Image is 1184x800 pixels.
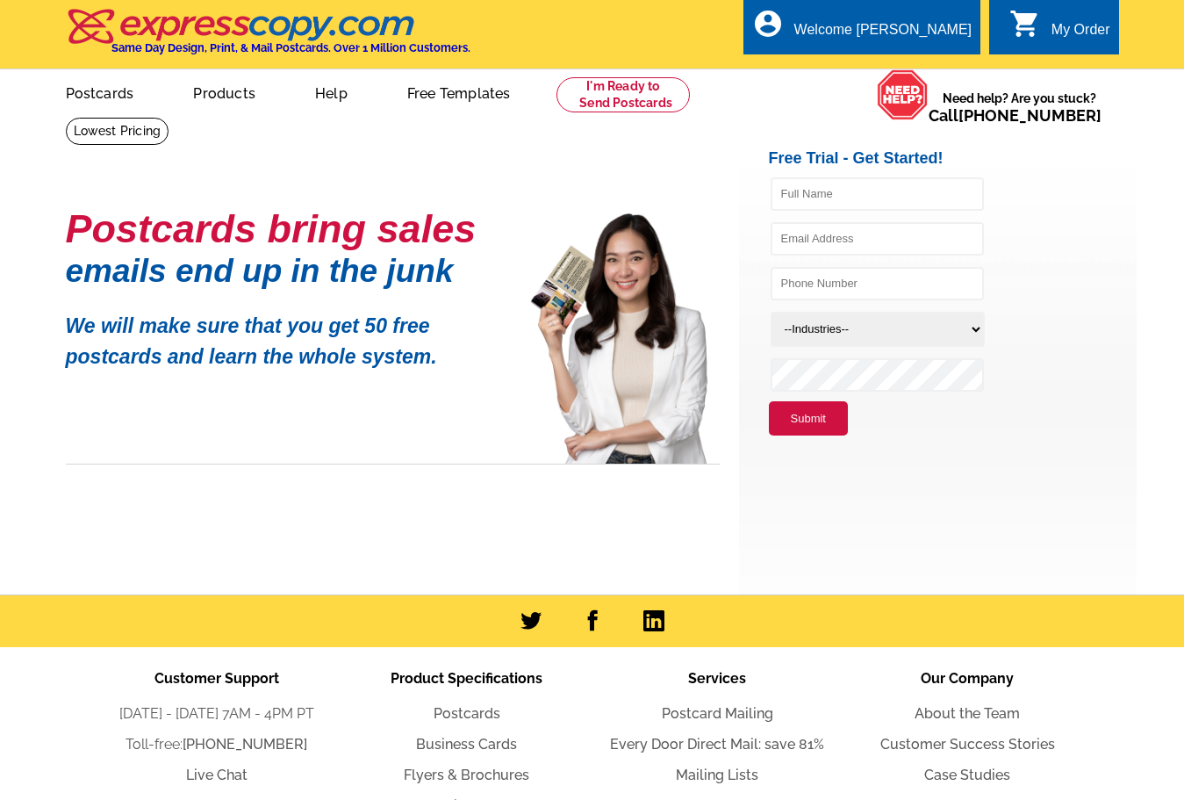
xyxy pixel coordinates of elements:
a: Same Day Design, Print, & Mail Postcards. Over 1 Million Customers. [66,21,470,54]
button: Submit [769,401,848,436]
a: Mailing Lists [676,767,758,783]
a: Customer Success Stories [880,736,1055,753]
div: My Order [1051,22,1110,47]
input: Full Name [771,177,984,211]
div: Welcome [PERSON_NAME] [794,22,972,47]
li: Toll-free: [91,734,341,755]
img: help [877,69,929,120]
span: Our Company [921,670,1014,687]
i: shopping_cart [1009,8,1041,40]
a: Postcard Mailing [662,705,773,722]
a: Help [287,71,376,112]
a: About the Team [915,705,1020,722]
a: [PHONE_NUMBER] [183,736,307,753]
h4: Same Day Design, Print, & Mail Postcards. Over 1 Million Customers. [111,41,470,54]
a: Flyers & Brochures [404,767,529,783]
a: Case Studies [924,767,1010,783]
h1: Postcards bring sales [66,213,505,244]
input: Phone Number [771,267,984,300]
a: shopping_cart My Order [1009,19,1110,41]
span: Services [688,670,746,687]
a: Free Templates [379,71,539,112]
a: Postcards [434,705,500,722]
input: Email Address [771,222,984,256]
span: Customer Support [154,670,279,687]
h2: Free Trial - Get Started! [769,149,1137,169]
i: account_circle [752,8,784,40]
li: [DATE] - [DATE] 7AM - 4PM PT [91,703,341,724]
a: Business Cards [416,736,517,753]
h1: emails end up in the junk [66,262,505,280]
span: Call [929,106,1101,125]
a: Every Door Direct Mail: save 81% [610,736,824,753]
span: Need help? Are you stuck? [929,90,1110,125]
a: Live Chat [186,767,248,783]
a: [PHONE_NUMBER] [958,106,1101,125]
p: We will make sure that you get 50 free postcards and learn the whole system. [66,298,505,371]
a: Postcards [38,71,162,112]
span: Product Specifications [391,670,542,687]
a: Products [165,71,283,112]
